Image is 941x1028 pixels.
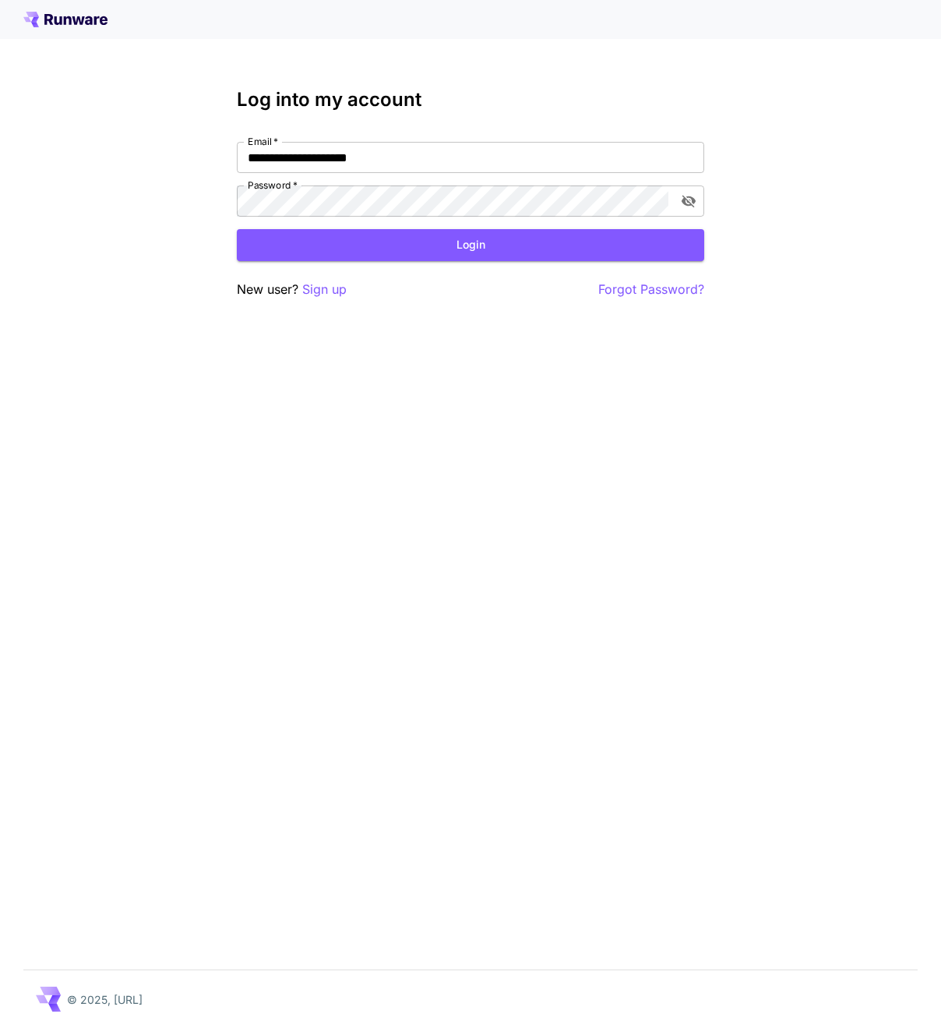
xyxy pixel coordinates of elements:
[598,280,704,299] button: Forgot Password?
[67,991,143,1008] p: © 2025, [URL]
[675,187,703,215] button: toggle password visibility
[248,135,278,148] label: Email
[237,229,704,261] button: Login
[237,280,347,299] p: New user?
[248,178,298,192] label: Password
[302,280,347,299] button: Sign up
[237,89,704,111] h3: Log into my account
